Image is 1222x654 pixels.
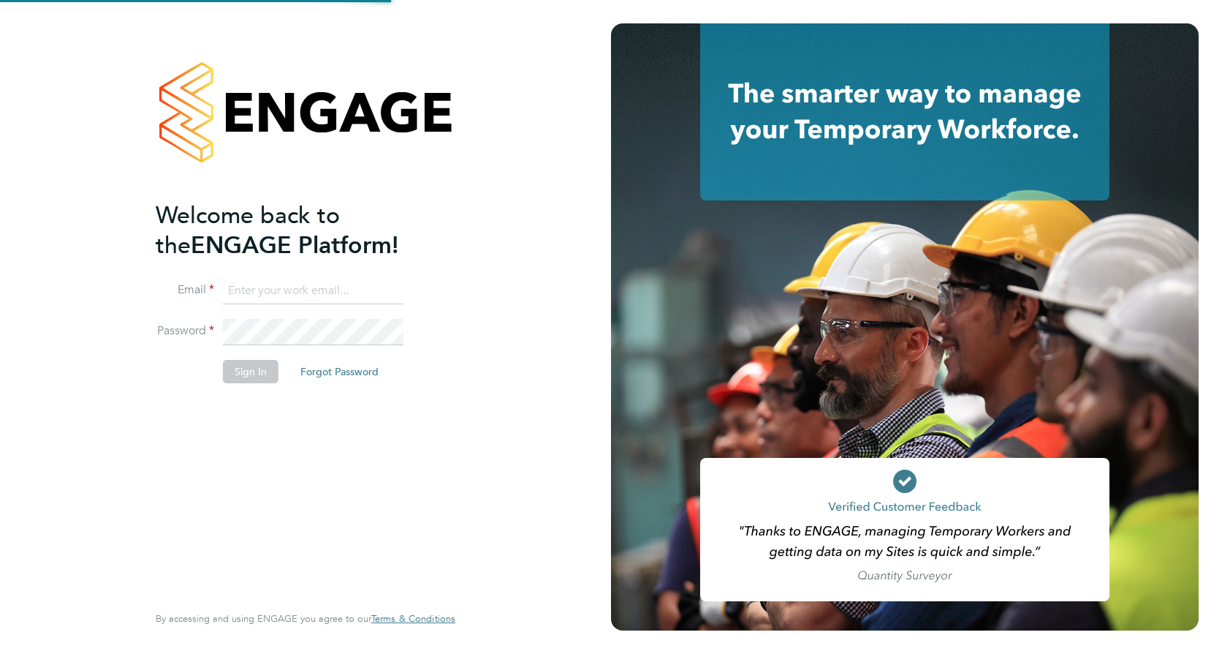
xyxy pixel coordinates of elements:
input: Enter your work email... [223,278,403,304]
label: Password [156,323,214,339]
button: Forgot Password [289,360,390,383]
a: Terms & Conditions [371,613,455,625]
span: Terms & Conditions [371,612,455,625]
h2: ENGAGE Platform! [156,200,441,260]
button: Sign In [223,360,278,383]
span: Welcome back to the [156,201,340,260]
span: By accessing and using ENGAGE you agree to our [156,612,455,625]
label: Email [156,282,214,298]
